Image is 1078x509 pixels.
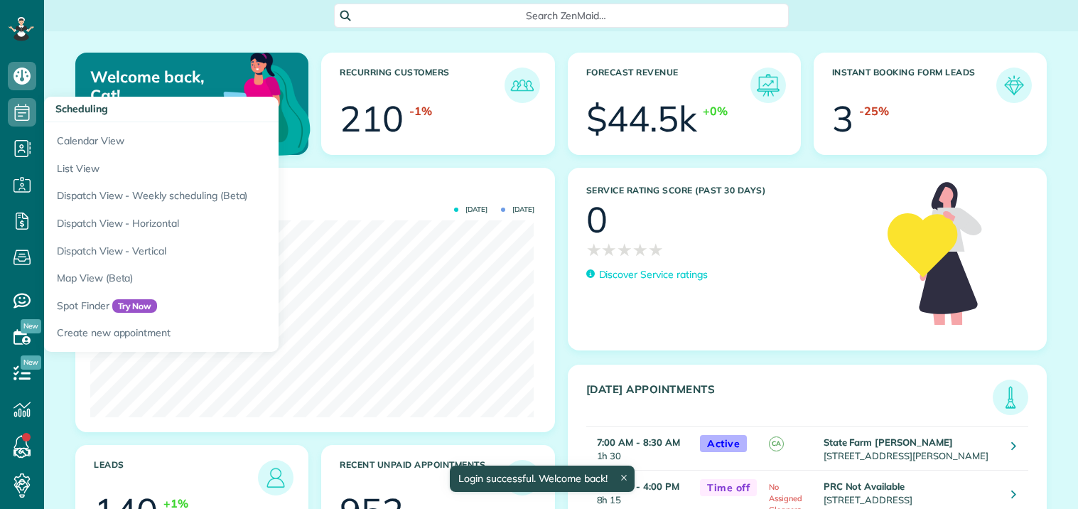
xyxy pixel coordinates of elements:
td: 1h 30 [586,426,694,470]
div: -1% [409,103,432,119]
a: Dispatch View - Weekly scheduling (Beta) [44,182,399,210]
div: 3 [832,101,853,136]
p: Discover Service ratings [599,267,708,282]
span: New [21,355,41,370]
a: Discover Service ratings [586,267,708,282]
div: 210 [340,101,404,136]
span: ★ [648,237,664,262]
a: Map View (Beta) [44,264,399,292]
span: CA [769,436,784,451]
a: Calendar View [44,122,399,155]
a: Dispatch View - Vertical [44,237,399,265]
span: ★ [617,237,632,262]
span: Scheduling [55,102,108,115]
a: List View [44,155,399,183]
span: Active [700,435,747,453]
h3: Forecast Revenue [586,68,750,103]
span: New [21,319,41,333]
img: dashboard_welcome-42a62b7d889689a78055ac9021e634bf52bae3f8056760290aed330b23ab8690.png [176,36,313,174]
h3: Actual Revenue this month [94,186,540,199]
strong: 7:45 AM - 4:00 PM [597,481,679,492]
strong: 7:00 AM - 8:30 AM [597,436,680,448]
span: Time off [700,479,757,497]
div: -25% [859,103,889,119]
span: [DATE] [501,206,534,213]
span: ★ [632,237,648,262]
img: icon_leads-1bed01f49abd5b7fead27621c3d59655bb73ed531f8eeb49469d10e621d6b896.png [262,464,290,492]
a: Create new appointment [44,319,399,352]
div: 0 [586,202,608,237]
img: icon_form_leads-04211a6a04a5b2264e4ee56bc0799ec3eb69b7e499cbb523a139df1d13a81ae0.png [1000,71,1028,100]
strong: PRC Not Available [824,481,905,492]
a: Dispatch View - Horizontal [44,210,399,237]
img: icon_recurring_customers-cf858462ba22bcd05b5a5880d41d6543d210077de5bb9ebc9590e49fd87d84ed.png [508,71,537,100]
h3: Recent unpaid appointments [340,460,504,495]
a: Spot FinderTry Now [44,292,399,320]
span: ★ [601,237,617,262]
div: Login successful. Welcome back! [450,466,635,492]
p: Welcome back, Cat! [90,68,232,105]
div: $44.5k [586,101,698,136]
h3: [DATE] Appointments [586,383,993,415]
h3: Recurring Customers [340,68,504,103]
td: [STREET_ADDRESS][PERSON_NAME] [820,426,1001,470]
span: ★ [586,237,602,262]
img: icon_unpaid_appointments-47b8ce3997adf2238b356f14209ab4cced10bd1f174958f3ca8f1d0dd7fffeee.png [508,464,537,492]
span: Try Now [112,299,158,314]
h3: Leads [94,460,258,495]
strong: State Farm [PERSON_NAME] [824,436,953,448]
h3: Instant Booking Form Leads [832,68,996,103]
div: +0% [703,103,728,119]
img: icon_forecast_revenue-8c13a41c7ed35a8dcfafea3cbb826a0462acb37728057bba2d056411b612bbbe.png [754,71,782,100]
span: [DATE] [454,206,487,213]
h3: Service Rating score (past 30 days) [586,186,874,195]
img: icon_todays_appointments-901f7ab196bb0bea1936b74009e4eb5ffbc2d2711fa7634e0d609ed5ef32b18b.png [996,383,1025,412]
